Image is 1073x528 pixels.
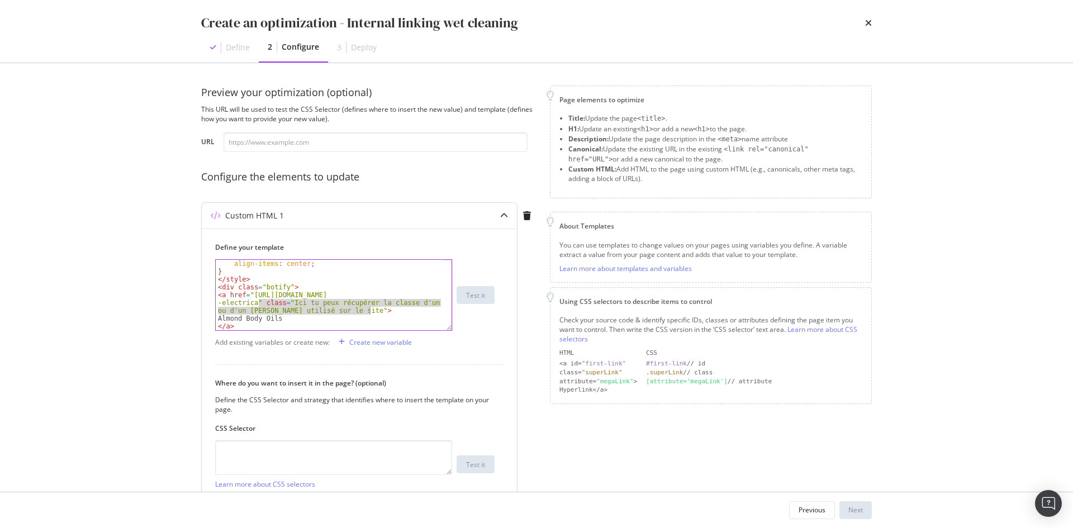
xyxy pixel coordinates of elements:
[215,378,495,388] label: Where do you want to insert it in the page? (optional)
[559,368,637,377] div: class=
[582,360,626,367] div: "first-link"
[215,242,495,252] label: Define your template
[646,378,728,385] div: [attribute='megaLink']
[646,360,687,367] div: #first-link
[848,505,863,515] div: Next
[215,395,495,414] div: Define the CSS Selector and strategy that identifies where to insert the template on your page.
[568,124,862,134] li: Update an existing or add a new to the page.
[839,501,872,519] button: Next
[568,134,862,144] li: Update the page description in the name attribute
[637,125,653,133] span: <h1>
[201,170,536,184] div: Configure the elements to update
[646,377,862,386] div: // attribute
[596,378,633,385] div: "megaLink"
[559,95,862,104] div: Page elements to optimize
[466,460,485,469] div: Test it
[466,291,485,300] div: Test it
[718,135,742,143] span: <meta>
[559,349,637,358] div: HTML
[559,297,862,306] div: Using CSS selectors to describe items to control
[568,164,862,183] li: Add HTML to the page using custom HTML (e.g., canonicals, other meta tags, adding a block of URLs).
[559,359,637,368] div: <a id=
[646,359,862,368] div: // id
[334,333,412,351] button: Create new variable
[201,85,536,100] div: Preview your optimization (optional)
[568,145,809,163] span: <link rel="canonical" href="URL">
[224,132,528,152] input: https://www.example.com
[568,113,862,123] li: Update the page .
[559,386,637,394] div: Hyperlink</a>
[559,377,637,386] div: attribute= >
[215,424,495,433] label: CSS Selector
[351,42,377,53] div: Deploy
[282,41,319,53] div: Configure
[226,42,250,53] div: Define
[789,501,835,519] button: Previous
[568,124,579,134] strong: H1:
[646,368,862,377] div: // class
[559,264,692,273] a: Learn more about templates and variables
[349,337,412,347] div: Create new variable
[559,221,862,231] div: About Templates
[201,13,518,32] div: Create an optimization - Internal linking wet cleaning
[568,144,603,154] strong: Canonical:
[201,104,536,123] div: This URL will be used to test the CSS Selector (defines where to insert the new value) and templa...
[225,210,284,221] div: Custom HTML 1
[268,41,272,53] div: 2
[559,315,862,344] div: Check your source code & identify specific IDs, classes or attributes defining the page item you ...
[694,125,710,133] span: <h1>
[637,115,666,122] span: <title>
[457,286,495,304] button: Test it
[799,505,825,515] div: Previous
[865,13,872,32] div: times
[215,337,330,347] div: Add existing variables or create new:
[568,134,609,144] strong: Description:
[568,164,616,174] strong: Custom HTML:
[568,113,585,123] strong: Title:
[1035,490,1062,517] div: Open Intercom Messenger
[215,479,315,489] a: Learn more about CSS selectors
[582,369,623,376] div: "superLink"
[457,455,495,473] button: Test it
[568,144,862,164] li: Update the existing URL in the existing or add a new canonical to the page.
[646,349,862,358] div: CSS
[337,42,341,53] div: 3
[559,325,857,344] a: Learn more about CSS selectors
[646,369,683,376] div: .superLink
[559,240,862,259] div: You can use templates to change values on your pages using variables you define. A variable extra...
[201,137,215,149] label: URL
